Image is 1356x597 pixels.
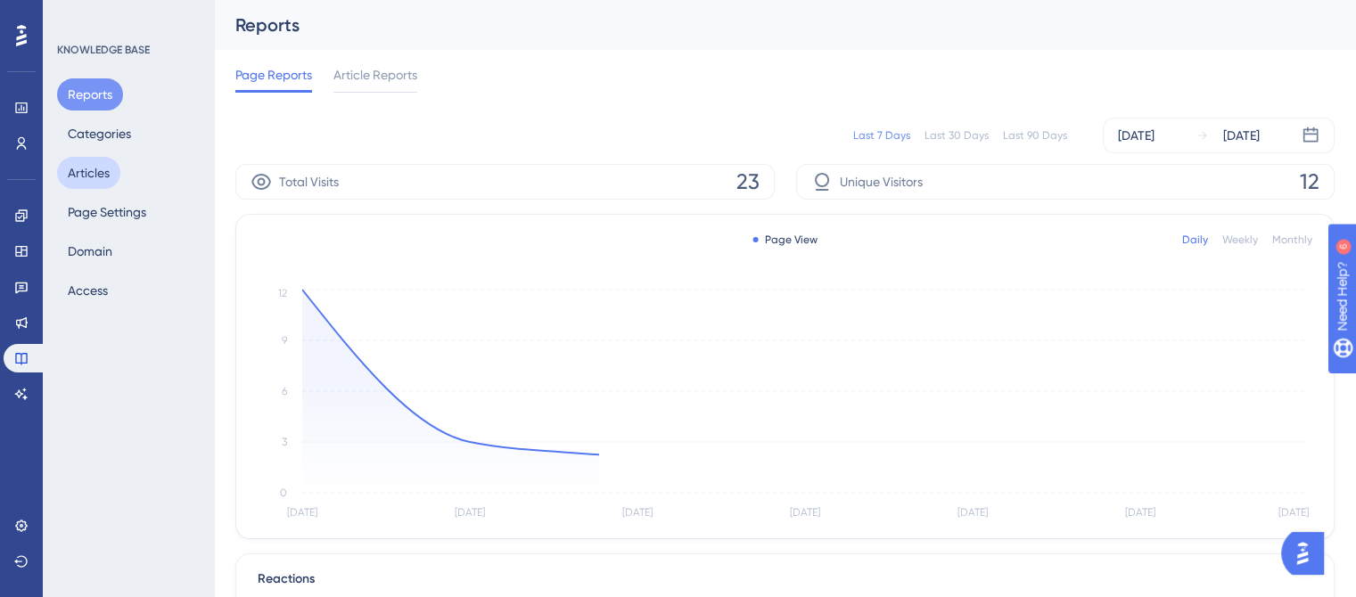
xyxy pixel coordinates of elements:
[455,506,485,519] tspan: [DATE]
[282,385,287,397] tspan: 6
[57,118,142,150] button: Categories
[124,9,129,23] div: 6
[57,78,123,110] button: Reports
[1182,233,1208,247] div: Daily
[622,506,653,519] tspan: [DATE]
[1223,125,1260,146] div: [DATE]
[1281,527,1335,580] iframe: UserGuiding AI Assistant Launcher
[1272,233,1312,247] div: Monthly
[287,506,317,519] tspan: [DATE]
[333,64,417,86] span: Article Reports
[57,43,150,57] div: KNOWLEDGE BASE
[282,436,287,448] tspan: 3
[1003,128,1067,143] div: Last 90 Days
[840,171,923,192] span: Unique Visitors
[278,287,287,299] tspan: 12
[752,233,818,247] div: Page View
[57,235,123,267] button: Domain
[42,4,111,26] span: Need Help?
[57,274,119,307] button: Access
[258,568,1312,590] div: Reactions
[235,64,312,86] span: Page Reports
[1278,506,1309,519] tspan: [DATE]
[282,334,287,347] tspan: 9
[1222,233,1258,247] div: Weekly
[957,506,988,519] tspan: [DATE]
[57,157,120,189] button: Articles
[736,168,760,196] span: 23
[1125,506,1155,519] tspan: [DATE]
[280,487,287,499] tspan: 0
[1118,125,1155,146] div: [DATE]
[279,171,339,192] span: Total Visits
[235,12,1290,37] div: Reports
[57,196,157,228] button: Page Settings
[853,128,910,143] div: Last 7 Days
[790,506,820,519] tspan: [DATE]
[925,128,989,143] div: Last 30 Days
[1300,168,1319,196] span: 12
